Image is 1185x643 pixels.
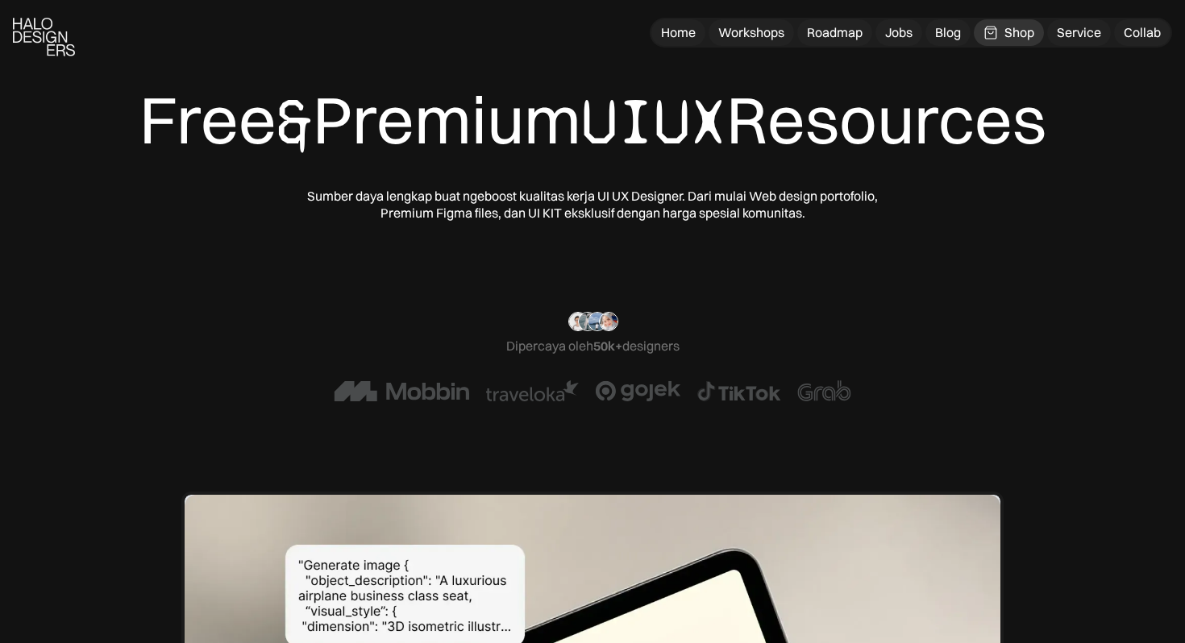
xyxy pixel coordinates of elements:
[885,24,913,41] div: Jobs
[718,24,784,41] div: Workshops
[651,19,705,46] a: Home
[593,338,622,354] span: 50k+
[875,19,922,46] a: Jobs
[974,19,1044,46] a: Shop
[1057,24,1101,41] div: Service
[807,24,863,41] div: Roadmap
[581,82,726,162] span: UIUX
[797,19,872,46] a: Roadmap
[661,24,696,41] div: Home
[1004,24,1034,41] div: Shop
[1047,19,1111,46] a: Service
[935,24,961,41] div: Blog
[302,188,883,222] div: Sumber daya lengkap buat ngeboost kualitas kerja UI UX Designer. Dari mulai Web design portofolio...
[709,19,794,46] a: Workshops
[139,81,1046,162] div: Free Premium Resources
[925,19,971,46] a: Blog
[276,82,313,162] span: &
[506,338,680,355] div: Dipercaya oleh designers
[1114,19,1170,46] a: Collab
[1124,24,1161,41] div: Collab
